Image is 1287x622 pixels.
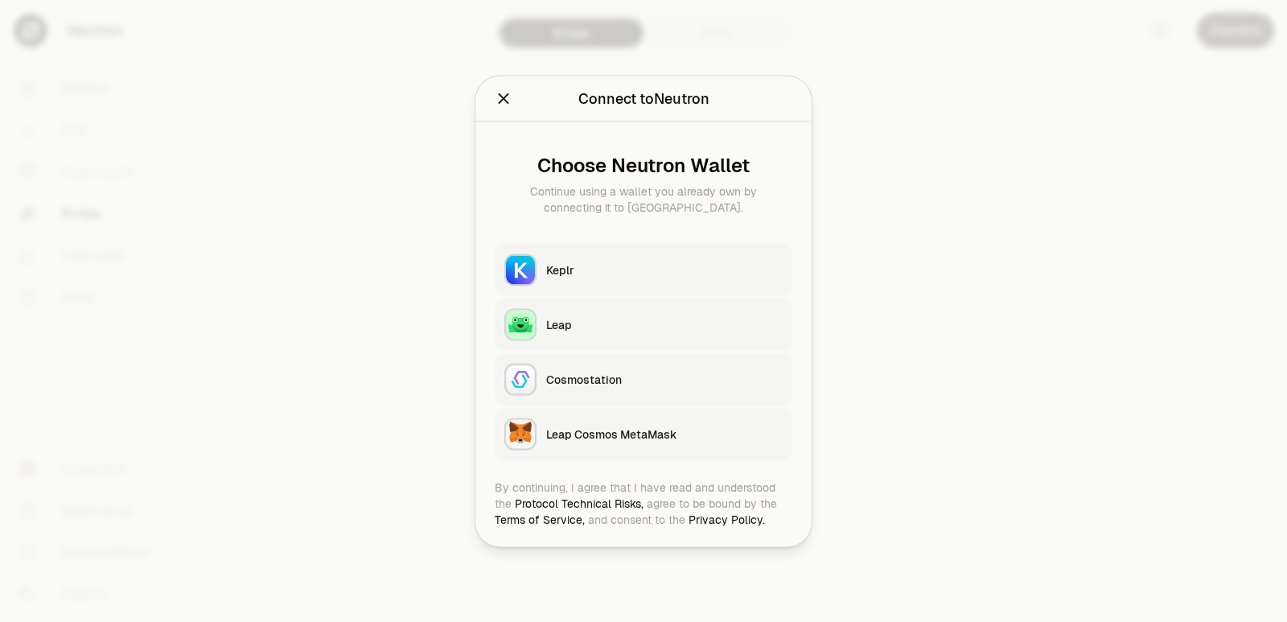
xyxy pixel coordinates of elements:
[506,365,535,393] img: Cosmostation
[578,87,709,109] div: Connect to Neutron
[546,262,783,278] div: Keplr
[515,496,643,510] a: Protocol Technical Risks,
[546,371,783,387] div: Cosmostation
[506,419,535,448] img: Leap Cosmos MetaMask
[506,310,535,339] img: Leap
[546,316,783,332] div: Leap
[495,353,792,405] button: CosmostationCosmostation
[495,408,792,459] button: Leap Cosmos MetaMaskLeap Cosmos MetaMask
[495,244,792,295] button: KeplrKeplr
[495,479,792,527] div: By continuing, I agree that I have read and understood the agree to be bound by the and consent t...
[508,183,779,215] div: Continue using a wallet you already own by connecting it to [GEOGRAPHIC_DATA].
[546,426,783,442] div: Leap Cosmos MetaMask
[506,255,535,284] img: Keplr
[495,299,792,350] button: LeapLeap
[495,87,512,109] button: Close
[508,154,779,176] div: Choose Neutron Wallet
[689,512,765,526] a: Privacy Policy.
[495,512,585,526] a: Terms of Service,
